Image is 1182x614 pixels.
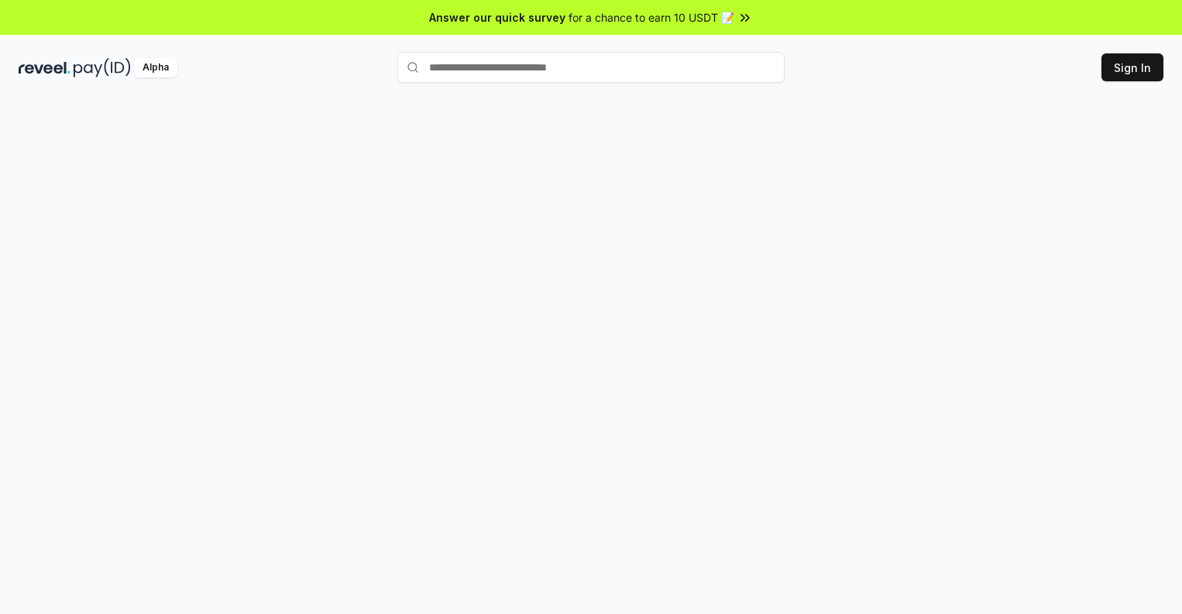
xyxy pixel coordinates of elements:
[134,58,177,77] div: Alpha
[429,9,565,26] span: Answer our quick survey
[19,58,70,77] img: reveel_dark
[74,58,131,77] img: pay_id
[569,9,734,26] span: for a chance to earn 10 USDT 📝
[1101,53,1163,81] button: Sign In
